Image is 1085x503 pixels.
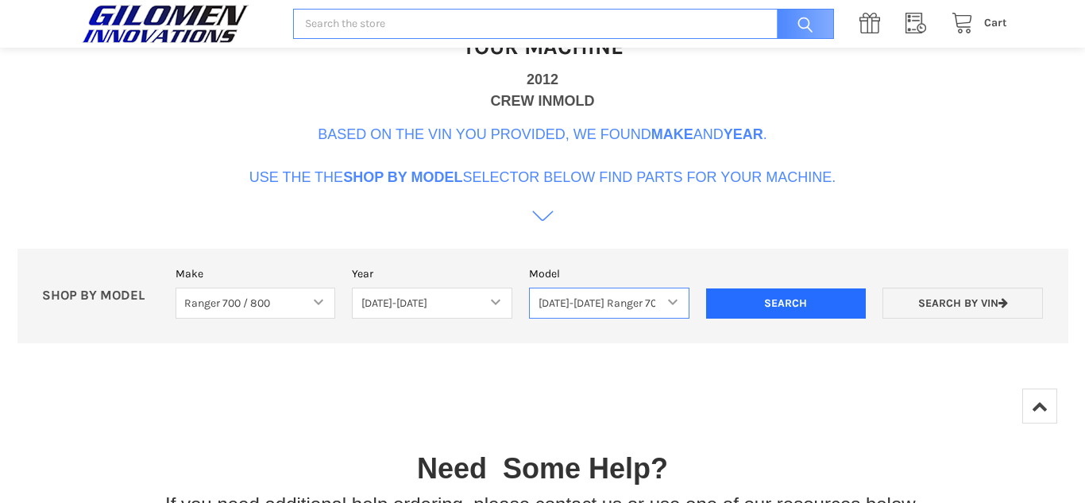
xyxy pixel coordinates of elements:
a: Cart [943,14,1007,33]
img: GILOMEN INNOVATIONS [78,4,253,44]
p: SHOP BY MODEL [34,288,168,304]
label: Model [529,265,689,282]
b: Shop By Model [343,169,462,185]
a: GILOMEN INNOVATIONS [78,4,276,44]
p: Based on the VIN you provided, we found and . Use the the selector below find parts for your mach... [249,124,836,188]
input: Search the store [293,9,834,40]
b: Make [651,126,693,142]
div: CREW INMOLD [491,91,595,112]
input: Search [769,9,834,40]
a: Search by VIN [882,288,1043,319]
div: 2012 [527,69,558,91]
span: Cart [984,16,1007,29]
a: Top of Page [1022,389,1057,424]
input: Search [706,288,867,319]
b: Year [724,126,763,142]
label: Year [352,265,512,282]
label: Make [176,265,336,282]
p: Need Some Help? [417,447,668,490]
